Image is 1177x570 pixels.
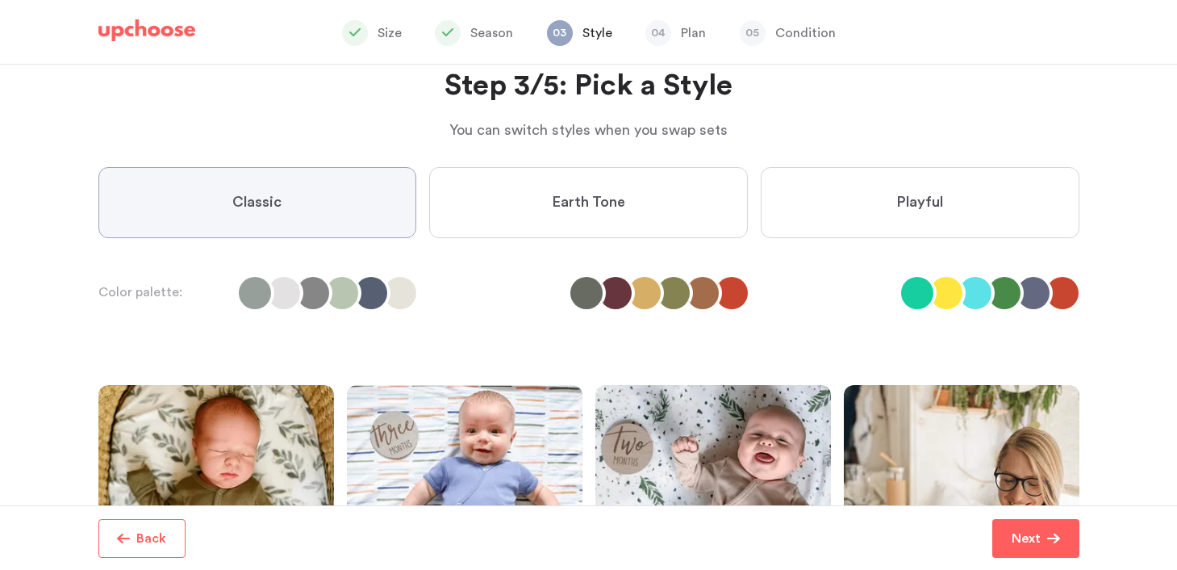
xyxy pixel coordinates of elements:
p: Style [582,23,612,43]
span: 05 [740,20,766,46]
span: Classic [232,193,282,212]
img: UpChoose [98,19,195,42]
p: Back [136,529,166,548]
p: Plan [681,23,706,43]
span: You can switch styles when you swap sets [449,123,728,137]
span: Playful [896,193,943,212]
button: Back [98,519,186,558]
p: Size [378,23,402,43]
h2: Step 3/5: Pick a Style [98,67,1079,106]
p: Season [470,23,513,43]
span: 04 [645,20,671,46]
button: Next [992,519,1079,558]
a: UpChoose [98,19,195,49]
span: Earth Tone [552,193,625,212]
span: 03 [547,20,573,46]
p: Condition [775,23,836,43]
p: Next [1012,529,1041,548]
